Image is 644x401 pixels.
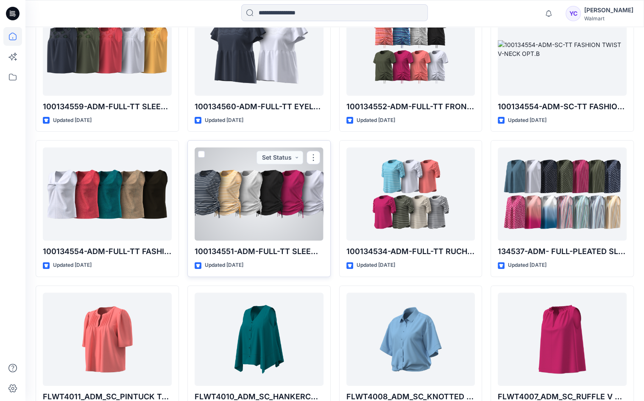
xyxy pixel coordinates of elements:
a: 100134560-ADM-FULL-TT EYELET PEPLUM SS TOP [195,3,323,96]
a: FLWT4011_ADM_SC_PINTUCK TOP [43,293,172,386]
a: 134537-ADM- FULL-PLEATED SLEEVELESS TOP [498,147,627,241]
a: 100134534-ADM-FULL-TT RUCHED SLEEVE CREW NECK [346,147,475,241]
a: FLWT4007_ADM_SC_RUFFLE V NECK TOP [498,293,627,386]
a: 100134554-ADM-SC-TT FASHION TWIST V-NECK OPT.B [498,3,627,96]
a: FLWT4010_ADM_SC_HANKERCHIEF SLVLESS TOP [195,293,323,386]
p: 100134554-ADM-FULL-TT FASHION TWIST V-NECK OPT.A [43,246,172,257]
p: 100134551-ADM-FULL-TT SLEEVELESS CINCH TOP [195,246,323,257]
p: Updated [DATE] [357,261,395,270]
a: 100134554-ADM-FULL-TT FASHION TWIST V-NECK OPT.A [43,147,172,241]
div: Walmart [584,15,633,22]
p: Updated [DATE] [508,116,546,125]
p: 100134559-ADM-FULL-TT SLEEVELESS CROCHET TOP [43,101,172,113]
p: 100134552-ADM-FULL-TT FRONT SIDE CINCH TOP [346,101,475,113]
p: Updated [DATE] [508,261,546,270]
div: YC [566,6,581,21]
p: 100134560-ADM-FULL-TT EYELET PEPLUM SS TOP [195,101,323,113]
p: Updated [DATE] [53,116,92,125]
p: 134537-ADM- FULL-PLEATED SLEEVELESS TOP [498,246,627,257]
a: FLWT4008_ADM_SC_KNOTTED FRONT SHIRT [346,293,475,386]
div: [PERSON_NAME] [584,5,633,15]
p: Updated [DATE] [205,116,243,125]
a: 100134552-ADM-FULL-TT FRONT SIDE CINCH TOP [346,3,475,96]
p: Updated [DATE] [357,116,395,125]
a: 100134551-ADM-FULL-TT SLEEVELESS CINCH TOP [195,147,323,241]
p: Updated [DATE] [53,261,92,270]
p: 100134534-ADM-FULL-TT RUCHED SLEEVE CREW NECK [346,246,475,257]
a: 100134559-ADM-FULL-TT SLEEVELESS CROCHET TOP [43,3,172,96]
p: Updated [DATE] [205,261,243,270]
p: 100134554-ADM-SC-TT FASHION TWIST V-NECK OPT.B [498,101,627,113]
